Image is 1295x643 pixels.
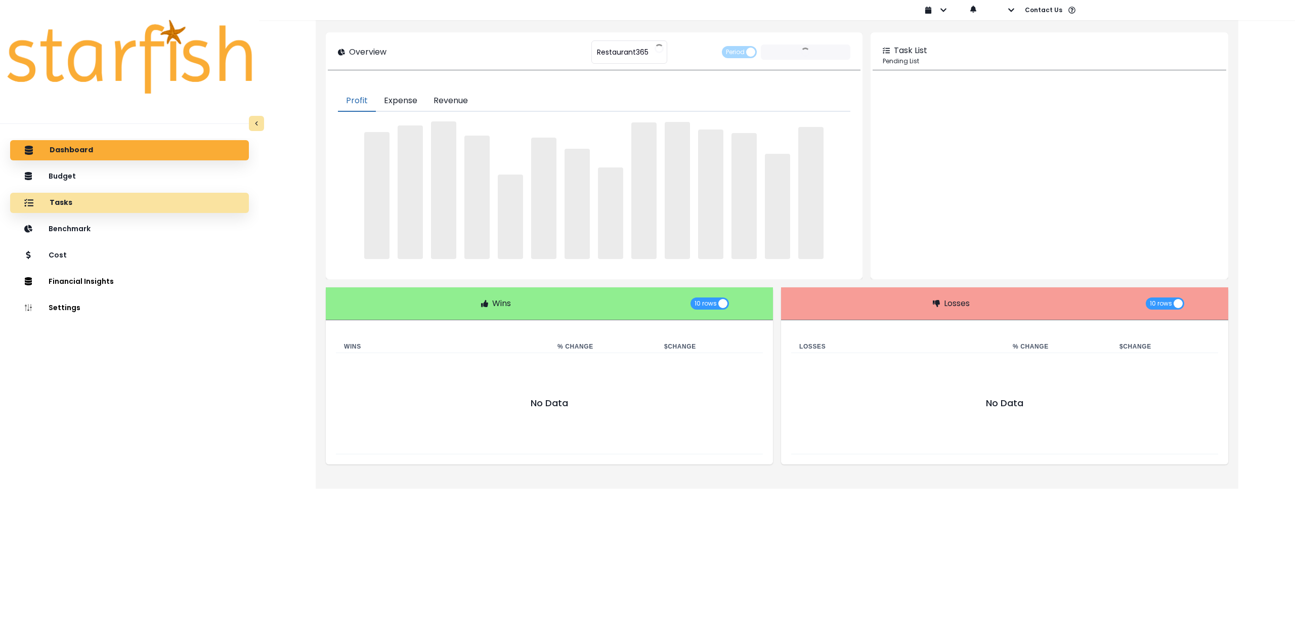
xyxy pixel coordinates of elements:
[338,91,376,112] button: Profit
[631,122,657,259] span: ‌
[49,172,76,181] p: Budget
[765,154,790,259] span: ‌
[10,272,249,292] button: Financial Insights
[598,167,623,259] span: ‌
[364,132,390,259] span: ‌
[799,399,1210,407] p: No Data
[425,91,476,112] button: Revenue
[349,46,386,58] p: Overview
[376,91,425,112] button: Expense
[464,136,490,259] span: ‌
[431,121,456,259] span: ‌
[944,297,970,310] p: Losses
[695,297,717,310] span: 10 rows
[10,219,249,239] button: Benchmark
[336,340,549,353] th: Wins
[698,130,723,259] span: ‌
[731,133,757,259] span: ‌
[344,399,755,407] p: No Data
[50,146,93,155] p: Dashboard
[883,57,1216,66] p: Pending List
[791,340,1005,353] th: Losses
[597,41,649,63] span: Restaurant365
[49,251,67,260] p: Cost
[10,245,249,266] button: Cost
[656,340,763,353] th: $ Change
[798,127,824,259] span: ‌
[894,45,927,57] p: Task List
[49,225,91,233] p: Benchmark
[1150,297,1172,310] span: 10 rows
[565,149,590,259] span: ‌
[10,166,249,187] button: Budget
[531,138,556,259] span: ‌
[498,175,523,259] span: ‌
[398,125,423,259] span: ‌
[10,298,249,318] button: Settings
[10,193,249,213] button: Tasks
[492,297,511,310] p: Wins
[50,198,72,207] p: Tasks
[665,122,690,259] span: ‌
[1111,340,1218,353] th: $ Change
[1005,340,1111,353] th: % Change
[10,140,249,160] button: Dashboard
[549,340,656,353] th: % Change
